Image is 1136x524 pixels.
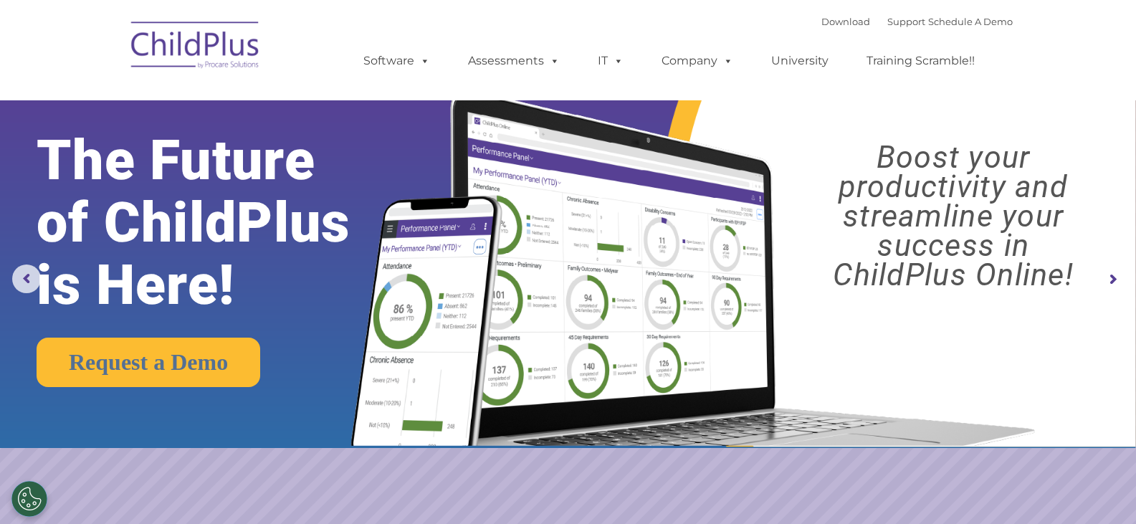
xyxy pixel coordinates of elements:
[821,16,870,27] a: Download
[454,47,574,75] a: Assessments
[647,47,748,75] a: Company
[37,130,399,317] rs-layer: The Future of ChildPlus is Here!
[11,481,47,517] button: Cookies Settings
[583,47,638,75] a: IT
[785,143,1122,290] rs-layer: Boost your productivity and streamline your success in ChildPlus Online!
[928,16,1013,27] a: Schedule A Demo
[199,95,243,105] span: Last name
[757,47,843,75] a: University
[199,153,260,164] span: Phone number
[124,11,267,83] img: ChildPlus by Procare Solutions
[37,338,260,387] a: Request a Demo
[852,47,989,75] a: Training Scramble!!
[821,16,1013,27] font: |
[349,47,444,75] a: Software
[887,16,925,27] a: Support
